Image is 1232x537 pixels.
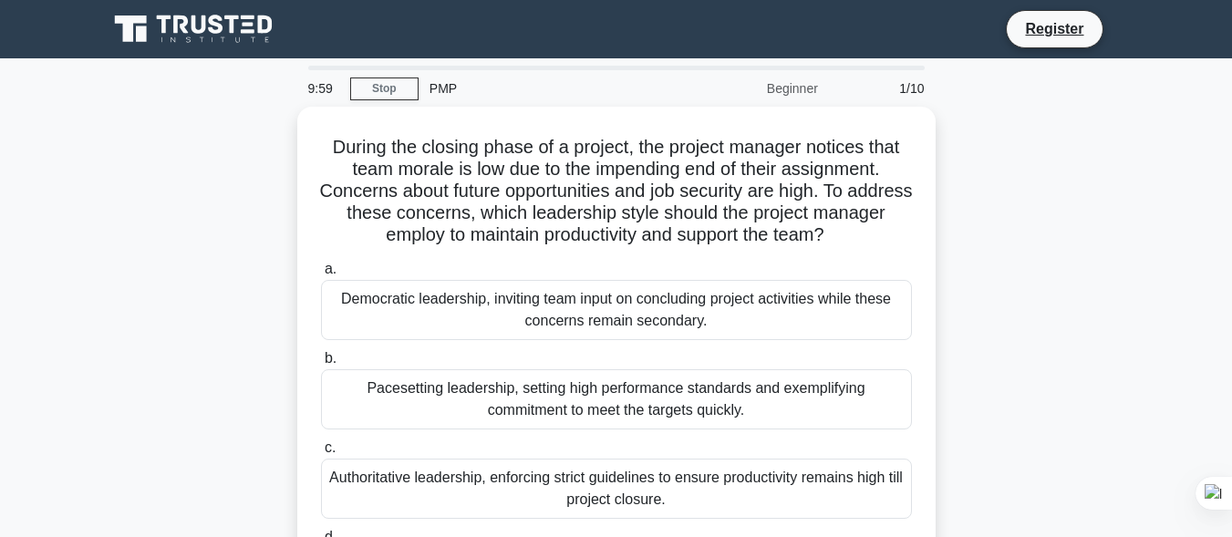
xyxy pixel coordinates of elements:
[829,70,936,107] div: 1/10
[419,70,669,107] div: PMP
[325,261,336,276] span: a.
[325,439,336,455] span: c.
[321,369,912,429] div: Pacesetting leadership, setting high performance standards and exemplifying commitment to meet th...
[350,77,419,100] a: Stop
[319,136,914,247] h5: During the closing phase of a project, the project manager notices that team morale is low due to...
[297,70,350,107] div: 9:59
[669,70,829,107] div: Beginner
[1014,17,1094,40] a: Register
[321,280,912,340] div: Democratic leadership, inviting team input on concluding project activities while these concerns ...
[325,350,336,366] span: b.
[321,459,912,519] div: Authoritative leadership, enforcing strict guidelines to ensure productivity remains high till pr...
